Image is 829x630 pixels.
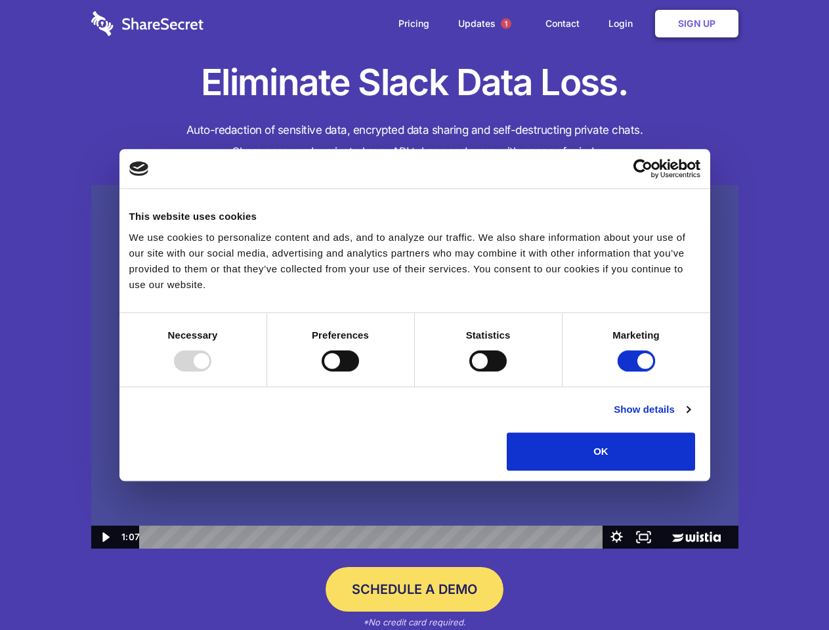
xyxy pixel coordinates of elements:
[363,617,466,627] em: *No credit card required.
[595,3,652,44] a: Login
[129,230,700,293] div: We use cookies to personalize content and ads, and to analyze our traffic. We also share informat...
[385,3,442,44] a: Pricing
[91,119,738,163] h4: Auto-redaction of sensitive data, encrypted data sharing and self-destructing private chats. Shar...
[603,526,630,549] button: Show settings menu
[763,564,813,614] iframe: Drift Widget Chat Controller
[91,59,738,106] h1: Eliminate Slack Data Loss.
[326,567,503,612] a: Schedule a Demo
[129,161,149,176] img: logo
[91,185,738,549] img: Sharesecret
[312,329,369,341] strong: Preferences
[612,329,660,341] strong: Marketing
[91,526,118,549] button: Play Video
[630,526,657,549] button: Fullscreen
[614,402,690,417] a: Show details
[91,11,203,36] img: logo-wordmark-white-trans-d4663122ce5f474addd5e946df7df03e33cb6a1c49d2221995e7729f52c070b2.svg
[168,329,218,341] strong: Necessary
[655,10,738,37] a: Sign Up
[466,329,511,341] strong: Statistics
[507,432,695,471] button: OK
[501,18,511,29] span: 1
[585,159,700,178] a: Usercentrics Cookiebot - opens in a new window
[657,526,738,549] a: Wistia Logo -- Learn More
[129,209,700,224] div: This website uses cookies
[532,3,593,44] a: Contact
[150,526,597,549] div: Playbar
